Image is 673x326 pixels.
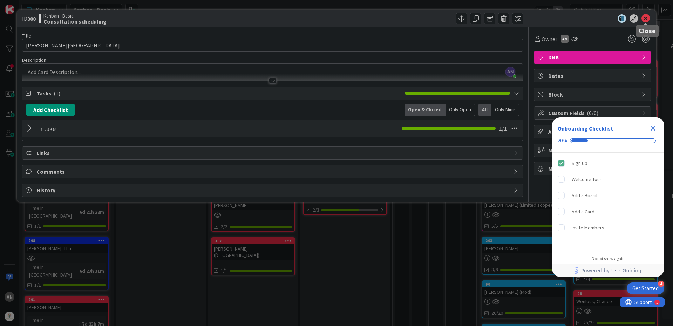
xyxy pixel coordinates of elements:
[36,186,510,194] span: History
[587,109,598,117] span: ( 0/0 )
[558,138,567,144] div: 20%
[572,207,594,216] div: Add a Card
[558,124,613,133] div: Onboarding Checklist
[405,104,446,116] div: Open & Closed
[555,172,661,187] div: Welcome Tour is incomplete.
[548,127,638,136] span: Attachments
[54,90,60,97] span: ( 1 )
[555,220,661,235] div: Invite Members is incomplete.
[552,117,664,277] div: Checklist Container
[581,266,641,275] span: Powered by UserGuiding
[555,155,661,171] div: Sign Up is complete.
[572,224,604,232] div: Invite Members
[552,153,664,251] div: Checklist items
[548,109,638,117] span: Custom Fields
[561,35,569,43] div: AN
[505,67,515,77] span: AN
[572,159,587,167] div: Sign Up
[572,175,601,184] div: Welcome Tour
[647,123,659,134] div: Close Checklist
[22,33,31,39] label: Title
[499,124,507,133] span: 1 / 1
[548,90,638,99] span: Block
[491,104,519,116] div: Only Mine
[548,165,638,173] span: Metrics
[632,285,659,292] div: Get Started
[548,53,638,61] span: DNK
[43,19,107,24] b: Consultation scheduling
[15,1,32,9] span: Support
[446,104,475,116] div: Only Open
[558,138,659,144] div: Checklist progress: 20%
[555,188,661,203] div: Add a Board is incomplete.
[556,264,661,277] a: Powered by UserGuiding
[36,122,194,135] input: Add Checklist...
[658,281,664,287] div: 4
[572,191,597,200] div: Add a Board
[36,149,510,157] span: Links
[478,104,491,116] div: All
[22,39,523,52] input: type card name here...
[27,15,36,22] b: 308
[542,35,557,43] span: Owner
[22,14,36,23] span: ID
[548,72,638,80] span: Dates
[26,104,75,116] button: Add Checklist
[592,256,625,261] div: Do not show again
[36,167,510,176] span: Comments
[548,146,638,154] span: Mirrors
[22,57,46,63] span: Description
[552,264,664,277] div: Footer
[36,3,38,8] div: 1
[36,89,401,98] span: Tasks
[43,13,107,19] span: Kanban - Basic
[639,28,656,34] h5: Close
[555,204,661,219] div: Add a Card is incomplete.
[627,282,664,294] div: Open Get Started checklist, remaining modules: 4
